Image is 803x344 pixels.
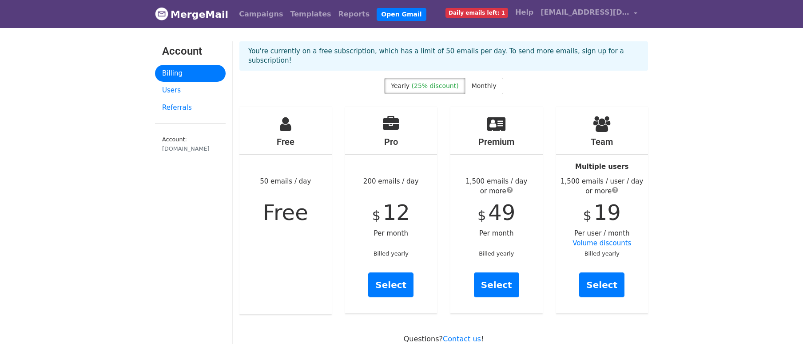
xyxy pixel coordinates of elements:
small: Account: [162,136,219,153]
h4: Pro [345,136,437,147]
p: Questions? ! [239,334,648,344]
h4: Team [556,136,648,147]
div: Per user / month [556,107,648,313]
span: Daily emails left: 1 [445,8,508,18]
a: Referrals [155,99,226,116]
p: You're currently on a free subscription, which has a limit of 50 emails per day. To send more ema... [248,47,639,65]
div: 50 emails / day [239,107,332,314]
a: Volume discounts [572,239,631,247]
span: Yearly [391,82,409,89]
small: Billed yearly [584,250,620,257]
img: MergeMail logo [155,7,168,20]
a: Daily emails left: 1 [442,4,512,21]
small: Billed yearly [479,250,514,257]
a: Select [579,272,624,297]
h4: Free [239,136,332,147]
a: Templates [286,5,334,23]
span: [EMAIL_ADDRESS][DOMAIN_NAME] [541,7,629,18]
span: Monthly [472,82,497,89]
h4: Premium [450,136,543,147]
span: Free [263,200,308,225]
a: Select [368,272,413,297]
a: Users [155,82,226,99]
div: Per month [450,107,543,313]
a: Billing [155,65,226,82]
div: 1,500 emails / user / day or more [556,176,648,196]
h3: Account [162,45,219,58]
div: [DOMAIN_NAME] [162,144,219,153]
a: MergeMail [155,5,228,24]
span: 19 [594,200,621,225]
a: Open Gmail [377,8,426,21]
small: Billed yearly [374,250,409,257]
a: [EMAIL_ADDRESS][DOMAIN_NAME] [537,4,641,24]
span: 12 [383,200,410,225]
strong: Multiple users [575,163,628,171]
div: 1,500 emails / day or more [450,176,543,196]
a: Select [474,272,519,297]
a: Contact us [443,335,481,343]
span: $ [583,208,592,223]
a: Help [512,4,537,21]
span: $ [372,208,381,223]
a: Campaigns [235,5,286,23]
span: 49 [488,200,515,225]
a: Reports [335,5,374,23]
div: 200 emails / day Per month [345,107,437,313]
span: $ [477,208,486,223]
span: (25% discount) [412,82,459,89]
